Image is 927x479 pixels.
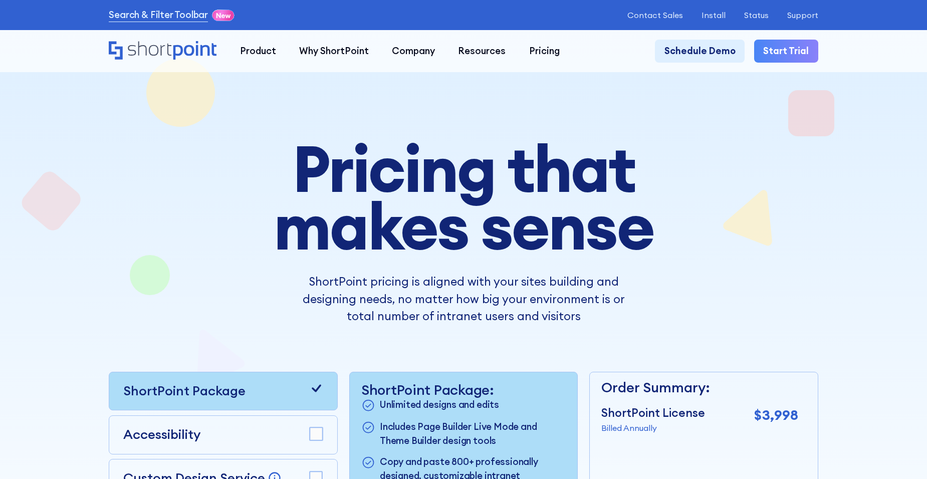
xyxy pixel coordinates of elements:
a: Contact Sales [627,11,683,20]
div: Resources [458,44,506,58]
a: Home [109,41,216,61]
div: Pricing [529,44,560,58]
p: Order Summary: [601,377,798,398]
h1: Pricing that makes sense [203,139,725,255]
a: Install [702,11,726,20]
div: Why ShortPoint [299,44,369,58]
div: Company [392,44,435,58]
a: Status [744,11,769,20]
p: $3,998 [754,404,798,425]
p: ShortPoint Package: [361,381,566,398]
a: Schedule Demo [655,40,745,63]
a: Pricing [518,40,571,63]
p: ShortPoint License [601,404,705,422]
a: Start Trial [754,40,818,63]
a: Support [787,11,818,20]
p: ShortPoint pricing is aligned with your sites building and designing needs, no matter how big you... [290,273,637,325]
p: Includes Page Builder Live Mode and Theme Builder design tools [380,420,566,448]
p: ShortPoint Package [123,381,246,401]
p: Unlimited designs and edits [380,398,499,413]
a: Product [228,40,288,63]
a: Why ShortPoint [288,40,380,63]
a: Search & Filter Toolbar [109,8,208,22]
div: Product [240,44,276,58]
a: Resources [446,40,517,63]
a: Company [380,40,446,63]
p: Billed Annually [601,422,705,434]
p: Accessibility [123,425,200,444]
